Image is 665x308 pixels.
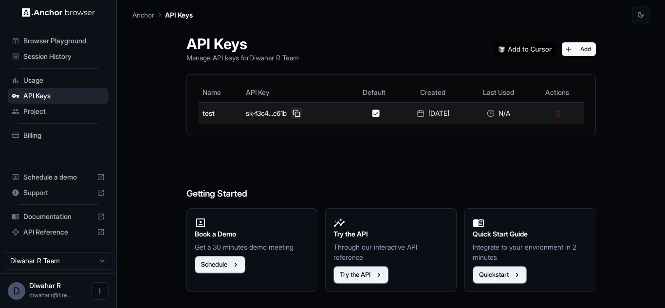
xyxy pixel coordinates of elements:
[8,282,25,300] div: D
[8,88,109,104] div: API Keys
[8,49,109,64] div: Session History
[195,229,310,239] h2: Book a Demo
[23,107,105,116] span: Project
[8,209,109,224] div: Documentation
[186,53,299,63] p: Manage API keys for Diwahar R Team
[531,83,584,102] th: Actions
[399,83,466,102] th: Created
[195,256,245,273] button: Schedule
[199,102,242,124] td: test
[22,8,95,17] img: Anchor Logo
[246,108,345,119] div: sk-f3c4...c61b
[132,9,193,20] nav: breadcrumb
[186,35,299,53] h1: API Keys
[23,188,93,198] span: Support
[242,83,349,102] th: API Key
[29,281,61,290] span: Diwahar R
[349,83,399,102] th: Default
[91,282,109,300] button: Open menu
[8,224,109,240] div: API Reference
[470,109,527,118] div: N/A
[495,42,556,56] img: Add anchorbrowser MCP server to Cursor
[473,266,527,284] button: Quickstart
[473,229,588,239] h2: Quick Start Guide
[8,127,109,143] div: Billing
[562,42,596,56] button: Add
[195,242,310,252] p: Get a 30 minutes demo meeting
[23,75,105,85] span: Usage
[23,130,105,140] span: Billing
[23,36,105,46] span: Browser Playground
[23,172,93,182] span: Schedule a demo
[29,291,72,299] span: diwahar.r@fireflink.com
[8,104,109,119] div: Project
[132,10,154,20] p: Anchor
[8,169,109,185] div: Schedule a demo
[23,52,105,61] span: Session History
[165,10,193,20] p: API Keys
[333,229,448,239] h2: Try the API
[466,83,531,102] th: Last Used
[333,266,388,284] button: Try the API
[8,33,109,49] div: Browser Playground
[333,242,448,262] p: Through our interactive API reference
[23,227,93,237] span: API Reference
[8,72,109,88] div: Usage
[291,108,302,119] button: Copy API key
[8,185,109,200] div: Support
[199,83,242,102] th: Name
[473,242,588,262] p: Integrate to your environment in 2 minutes
[403,109,462,118] div: [DATE]
[23,91,105,101] span: API Keys
[23,212,93,221] span: Documentation
[186,148,596,201] h6: Getting Started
